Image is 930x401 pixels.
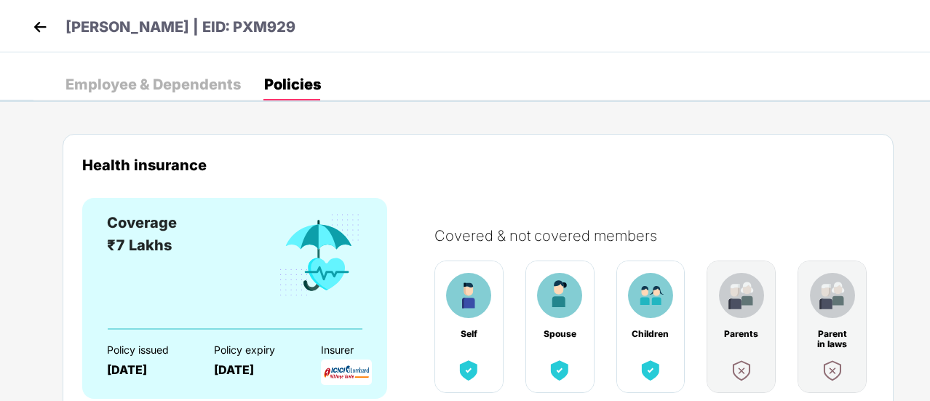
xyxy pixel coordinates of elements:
[637,357,664,384] img: benefitCardImg
[456,357,482,384] img: benefitCardImg
[814,329,851,339] div: Parent in laws
[107,212,177,234] div: Coverage
[446,273,491,318] img: benefitCardImg
[264,77,321,92] div: Policies
[107,344,188,356] div: Policy issued
[541,329,579,339] div: Spouse
[810,273,855,318] img: benefitCardImg
[65,77,241,92] div: Employee & Dependents
[723,329,760,339] div: Parents
[277,212,362,299] img: benefitCardImg
[29,16,51,38] img: back
[632,329,669,339] div: Children
[321,344,402,356] div: Insurer
[450,329,488,339] div: Self
[819,357,846,384] img: benefitCardImg
[628,273,673,318] img: benefitCardImg
[214,363,295,377] div: [DATE]
[434,227,889,245] div: Covered & not covered members
[547,357,573,384] img: benefitCardImg
[537,273,582,318] img: benefitCardImg
[107,237,172,254] span: ₹7 Lakhs
[719,273,764,318] img: benefitCardImg
[321,360,372,385] img: InsurerLogo
[82,156,874,173] div: Health insurance
[728,357,755,384] img: benefitCardImg
[214,344,295,356] div: Policy expiry
[65,16,295,39] p: [PERSON_NAME] | EID: PXM929
[107,363,188,377] div: [DATE]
